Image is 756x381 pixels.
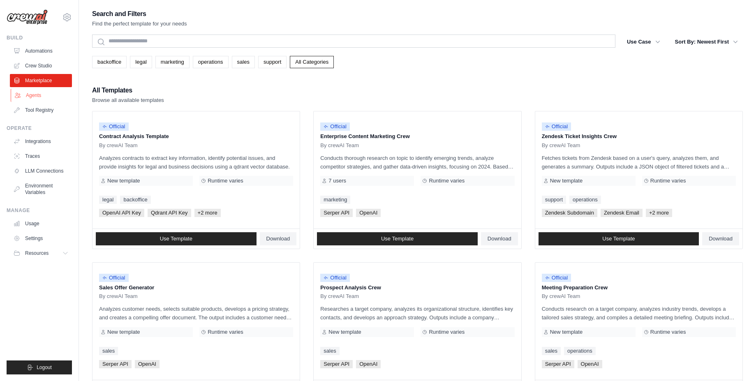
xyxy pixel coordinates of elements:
[542,293,580,300] span: By crewAI Team
[92,56,127,68] a: backoffice
[328,178,346,184] span: 7 users
[7,125,72,132] div: Operate
[155,56,190,68] a: marketing
[320,142,359,149] span: By crewAI Team
[602,236,635,242] span: Use Template
[320,154,514,171] p: Conducts thorough research on topic to identify emerging trends, analyze competitor strategies, a...
[107,178,140,184] span: New template
[328,329,361,335] span: New template
[99,293,138,300] span: By crewAI Team
[290,56,334,68] a: All Categories
[10,150,72,163] a: Traces
[578,360,602,368] span: OpenAI
[99,284,293,292] p: Sales Offer Generator
[601,209,643,217] span: Zendesk Email
[702,232,739,245] a: Download
[193,56,229,68] a: operations
[120,196,150,204] a: backoffice
[564,347,596,355] a: operations
[320,132,514,141] p: Enterprise Content Marketing Crew
[99,305,293,322] p: Analyzes customer needs, selects suitable products, develops a pricing strategy, and creates a co...
[320,284,514,292] p: Prospect Analysis Crew
[317,232,478,245] a: Use Template
[481,232,518,245] a: Download
[99,122,129,131] span: Official
[488,236,511,242] span: Download
[92,85,164,96] h2: All Templates
[650,329,686,335] span: Runtime varies
[10,104,72,117] a: Tool Registry
[99,132,293,141] p: Contract Analysis Template
[99,360,132,368] span: Serper API
[542,360,574,368] span: Serper API
[99,209,144,217] span: OpenAI API Key
[542,196,566,204] a: support
[7,9,48,25] img: Logo
[10,44,72,58] a: Automations
[148,209,191,217] span: Qdrant API Key
[381,236,414,242] span: Use Template
[10,232,72,245] a: Settings
[542,209,597,217] span: Zendesk Subdomain
[569,196,601,204] a: operations
[92,96,164,104] p: Browse all available templates
[542,132,736,141] p: Zendesk Ticket Insights Crew
[356,209,381,217] span: OpenAI
[10,217,72,230] a: Usage
[10,59,72,72] a: Crew Studio
[320,305,514,322] p: Researches a target company, analyzes its organizational structure, identifies key contacts, and ...
[646,209,672,217] span: +2 more
[107,329,140,335] span: New template
[550,178,583,184] span: New template
[320,122,350,131] span: Official
[429,329,465,335] span: Runtime varies
[92,8,187,20] h2: Search and Filters
[7,35,72,41] div: Build
[320,196,350,204] a: marketing
[542,154,736,171] p: Fetches tickets from Zendesk based on a user's query, analyzes them, and generates a summary. Out...
[135,360,160,368] span: OpenAI
[622,35,665,49] button: Use Case
[37,364,52,371] span: Logout
[550,329,583,335] span: New template
[320,293,359,300] span: By crewAI Team
[320,347,339,355] a: sales
[194,209,221,217] span: +2 more
[542,142,580,149] span: By crewAI Team
[320,274,350,282] span: Official
[10,135,72,148] a: Integrations
[99,274,129,282] span: Official
[7,207,72,214] div: Manage
[542,347,561,355] a: sales
[266,236,290,242] span: Download
[11,89,73,102] a: Agents
[99,142,138,149] span: By crewAI Team
[260,232,297,245] a: Download
[232,56,255,68] a: sales
[130,56,152,68] a: legal
[10,164,72,178] a: LLM Connections
[356,360,381,368] span: OpenAI
[542,274,571,282] span: Official
[7,360,72,374] button: Logout
[25,250,49,256] span: Resources
[10,179,72,199] a: Environment Variables
[429,178,465,184] span: Runtime varies
[320,360,353,368] span: Serper API
[99,196,117,204] a: legal
[10,247,72,260] button: Resources
[650,178,686,184] span: Runtime varies
[670,35,743,49] button: Sort By: Newest First
[258,56,287,68] a: support
[208,178,243,184] span: Runtime varies
[160,236,192,242] span: Use Template
[542,305,736,322] p: Conducts research on a target company, analyzes industry trends, develops a tailored sales strate...
[542,284,736,292] p: Meeting Preparation Crew
[96,232,257,245] a: Use Template
[92,20,187,28] p: Find the perfect template for your needs
[320,209,353,217] span: Serper API
[99,347,118,355] a: sales
[99,154,293,171] p: Analyzes contracts to extract key information, identify potential issues, and provide insights fo...
[709,236,733,242] span: Download
[542,122,571,131] span: Official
